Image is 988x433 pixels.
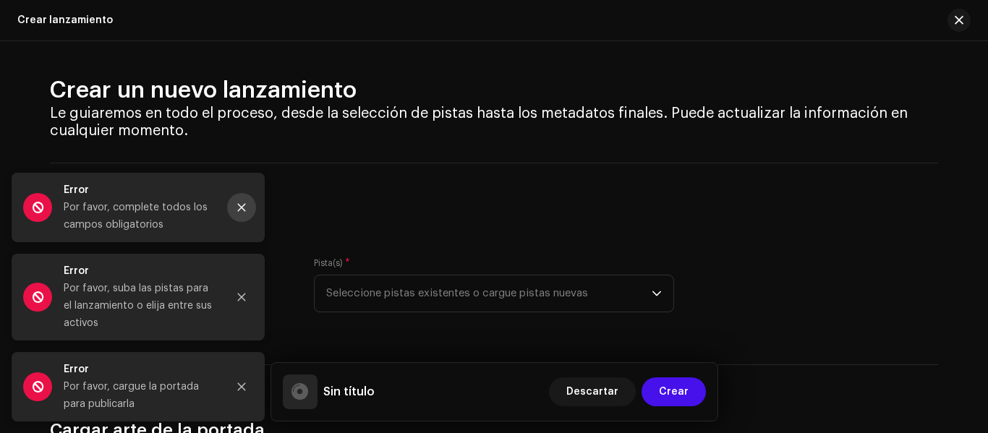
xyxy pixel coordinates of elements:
button: Close [227,193,256,222]
label: Pista(s) [314,257,350,269]
h3: Seleccionar pista(s) [50,217,938,240]
h5: Sin título [323,383,375,400]
span: Descartar [566,377,618,406]
div: Error [64,262,216,280]
span: Seleccione pistas existentes o cargue pistas nuevas [326,275,652,312]
button: Crear [642,377,706,406]
h4: Le guiaremos en todo el proceso, desde la selección de pistas hasta los metadatos finales. Puede ... [50,105,938,140]
span: Crear [659,377,689,406]
button: Close [227,283,256,312]
div: Por favor, complete todos los campos obligatorios [64,199,216,233]
button: Close [227,372,256,401]
div: Por favor, suba las pistas para el lanzamiento o elija entre sus activos [64,280,216,332]
div: Error [64,181,216,199]
button: Descartar [549,377,636,406]
h2: Crear un nuevo lanzamiento [50,76,938,105]
div: dropdown trigger [652,275,662,312]
div: Por favor, cargue la portada para publicarla [64,378,216,413]
div: Error [64,361,216,378]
